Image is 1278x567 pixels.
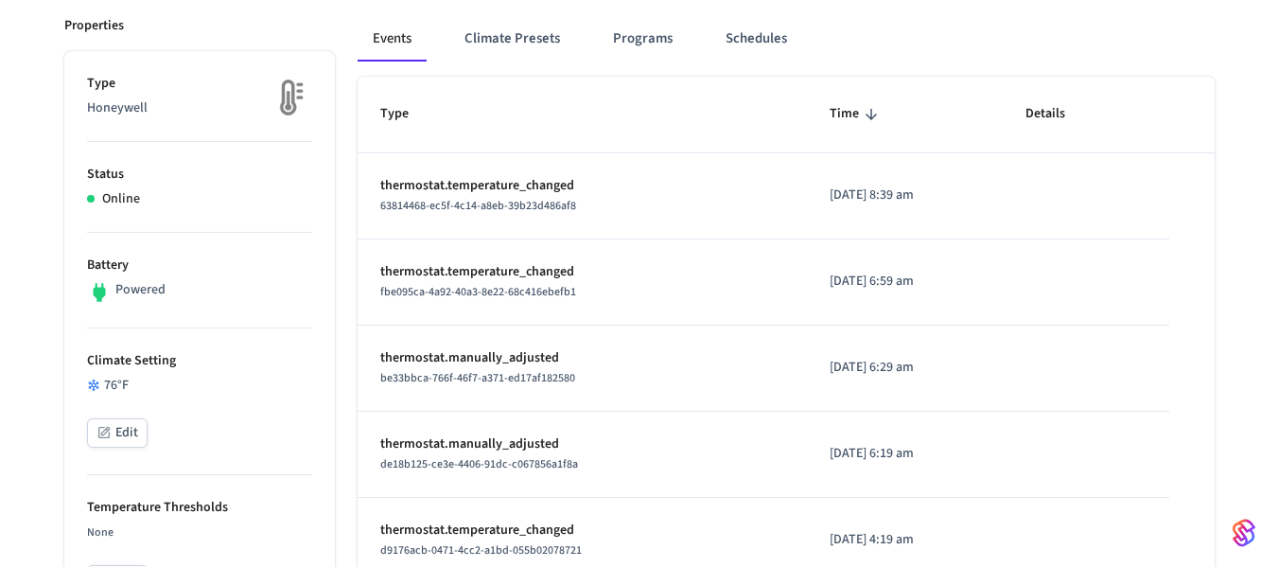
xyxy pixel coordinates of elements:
[830,272,980,292] p: [DATE] 6:59 am
[87,524,114,540] span: None
[87,74,312,94] p: Type
[710,16,802,62] button: Schedules
[380,262,785,282] p: thermostat.temperature_changed
[380,198,576,214] span: 63814468-ec5f-4c14-a8eb-39b23d486af8
[87,256,312,275] p: Battery
[598,16,688,62] button: Programs
[87,165,312,185] p: Status
[380,370,575,386] span: be33bbca-766f-46f7-a371-ed17af182580
[830,530,980,550] p: [DATE] 4:19 am
[380,456,578,472] span: de18b125-ce3e-4406-91dc-c067856a1f8a
[102,189,140,209] p: Online
[830,444,980,464] p: [DATE] 6:19 am
[64,16,124,36] p: Properties
[830,358,980,378] p: [DATE] 6:29 am
[87,98,312,118] p: Honeywell
[265,74,312,121] img: thermostat_fallback
[380,99,433,129] span: Type
[87,351,312,371] p: Climate Setting
[830,186,980,205] p: [DATE] 8:39 am
[87,498,312,518] p: Temperature Thresholds
[380,284,576,300] span: fbe095ca-4a92-40a3-8e22-68c416ebefb1
[380,434,785,454] p: thermostat.manually_adjusted
[830,99,884,129] span: Time
[115,280,166,300] p: Powered
[1025,99,1090,129] span: Details
[380,176,785,196] p: thermostat.temperature_changed
[87,418,148,448] button: Edit
[1233,518,1255,548] img: SeamLogoGradient.69752ec5.svg
[380,542,582,558] span: d9176acb-0471-4cc2-a1bd-055b02078721
[449,16,575,62] button: Climate Presets
[358,16,427,62] button: Events
[87,376,312,396] div: 76°F
[380,348,785,368] p: thermostat.manually_adjusted
[380,521,785,540] p: thermostat.temperature_changed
